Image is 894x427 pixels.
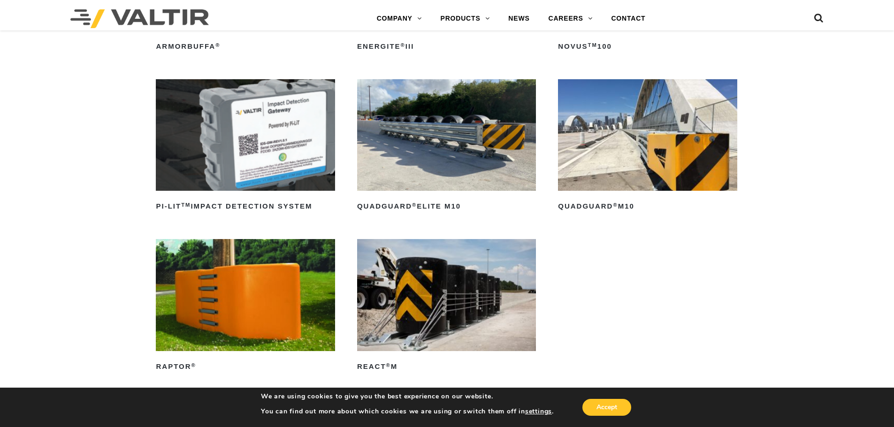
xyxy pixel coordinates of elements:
sup: ® [412,202,417,208]
h2: RAPTOR [156,360,335,375]
a: CAREERS [539,9,602,28]
h2: NOVUS 100 [558,39,737,54]
h2: ENERGITE III [357,39,536,54]
p: You can find out more about which cookies we are using or switch them off in . [261,407,554,416]
h2: QuadGuard M10 [558,199,737,214]
sup: ® [613,202,618,208]
h2: REACT M [357,360,536,375]
h2: ArmorBuffa [156,39,335,54]
sup: ® [386,362,391,368]
a: COMPANY [367,9,431,28]
sup: ® [215,42,220,48]
a: PI-LITTMImpact Detection System [156,79,335,214]
a: PRODUCTS [431,9,499,28]
a: REACT®M [357,239,536,374]
button: settings [525,407,552,416]
a: QuadGuard®M10 [558,79,737,214]
h2: QuadGuard Elite M10 [357,199,536,214]
sup: ® [191,362,196,368]
h2: PI-LIT Impact Detection System [156,199,335,214]
a: NEWS [499,9,539,28]
p: We are using cookies to give you the best experience on our website. [261,392,554,401]
sup: TM [588,42,597,48]
sup: TM [181,202,191,208]
a: QuadGuard®Elite M10 [357,79,536,214]
a: RAPTOR® [156,239,335,374]
button: Accept [582,399,631,416]
a: CONTACT [602,9,655,28]
sup: ® [401,42,405,48]
img: Valtir [70,9,209,28]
